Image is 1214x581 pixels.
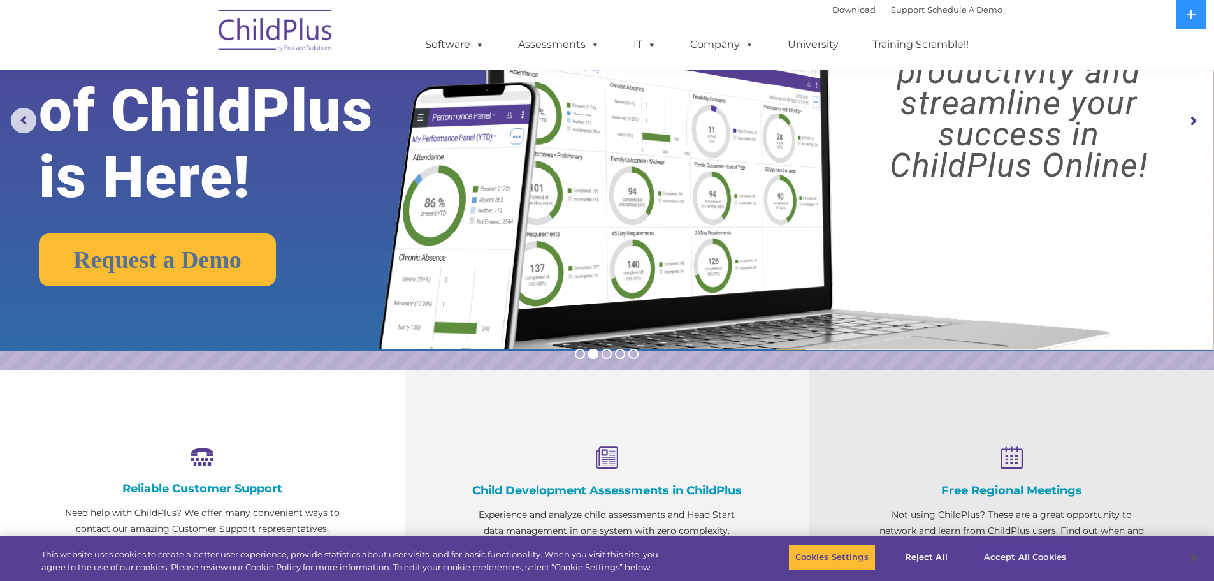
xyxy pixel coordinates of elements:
[39,11,426,210] rs-layer: The Future of ChildPlus is Here!
[977,544,1073,571] button: Accept All Cookies
[886,544,966,571] button: Reject All
[468,483,746,497] h4: Child Development Assessments in ChildPlus
[891,4,925,15] a: Support
[412,32,497,57] a: Software
[64,505,341,553] p: Need help with ChildPlus? We offer many convenient ways to contact our amazing Customer Support r...
[212,1,340,64] img: ChildPlus by Procare Solutions
[832,4,1002,15] font: |
[505,32,612,57] a: Assessments
[39,233,276,286] a: Request a Demo
[832,4,876,15] a: Download
[775,32,851,57] a: University
[177,84,216,94] span: Last name
[621,32,669,57] a: IT
[873,483,1150,497] h4: Free Regional Meetings
[860,32,981,57] a: Training Scramble!!
[41,548,668,573] div: This website uses cookies to create a better user experience, provide statistics about user visit...
[64,482,341,496] h4: Reliable Customer Support
[927,4,1002,15] a: Schedule A Demo
[873,507,1150,555] p: Not using ChildPlus? These are a great opportunity to network and learn from ChildPlus users. Fin...
[839,25,1199,181] rs-layer: Boost your productivity and streamline your success in ChildPlus Online!
[1180,543,1208,571] button: Close
[677,32,767,57] a: Company
[468,507,746,555] p: Experience and analyze child assessments and Head Start data management in one system with zero c...
[788,544,876,571] button: Cookies Settings
[177,136,231,146] span: Phone number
